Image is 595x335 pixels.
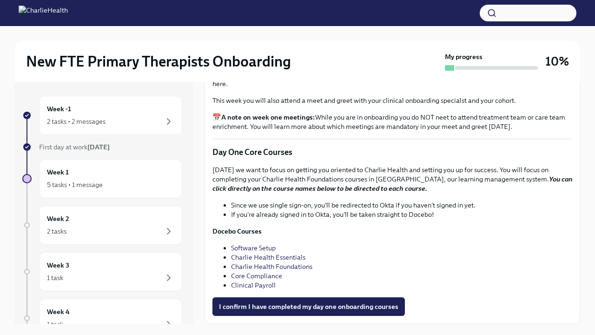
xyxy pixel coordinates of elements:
h6: Week 4 [47,307,70,317]
strong: [DATE] [87,143,110,151]
a: Charlie Health Essentials [231,253,305,261]
strong: Docebo Courses [212,227,262,235]
button: I confirm I have completed my day one onboarding courses [212,297,405,316]
p: This week you will also attend a meet and greet with your clinical onboarding specialst and your ... [212,96,572,105]
a: Clinical Payroll [231,281,276,289]
div: 1 task [47,320,63,329]
a: Core Compliance [231,272,282,280]
p: Day One Core Courses [212,147,572,158]
div: 5 tasks • 1 message [47,180,103,189]
p: [DATE] we want to focus on getting you oriented to Charlie Health and setting you up for success.... [212,165,572,193]
li: Since we use single sign-on, you'll be redirected to Okta if you haven't signed in yet. [231,201,572,210]
p: 📅 While you are in onboarding you do NOT neet to attend treatment team or care team enrichment. Y... [212,113,572,131]
a: Software Setup [231,244,276,252]
h2: New FTE Primary Therapists Onboarding [26,52,291,71]
h6: Week -1 [47,104,71,114]
li: If you're already signed in to Okta, you'll be taken straight to Docebo! [231,210,572,219]
h6: Week 3 [47,260,69,270]
div: 2 tasks • 2 messages [47,117,106,126]
a: Week 15 tasks • 1 message [22,159,182,198]
a: Week 22 tasks [22,206,182,245]
h6: Week 2 [47,214,69,224]
a: First day at work[DATE] [22,142,182,152]
h6: Week 1 [47,167,69,177]
a: Week 31 task [22,252,182,291]
a: Charlie Health Foundations [231,262,312,271]
h3: 10% [545,53,569,70]
a: Week -12 tasks • 2 messages [22,96,182,135]
strong: My progress [445,52,483,61]
img: CharlieHealth [19,6,68,20]
strong: A note on week one meetings: [221,113,315,121]
span: First day at work [39,143,110,151]
div: 2 tasks [47,227,66,236]
span: I confirm I have completed my day one onboarding courses [219,302,398,311]
div: 1 task [47,273,63,282]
